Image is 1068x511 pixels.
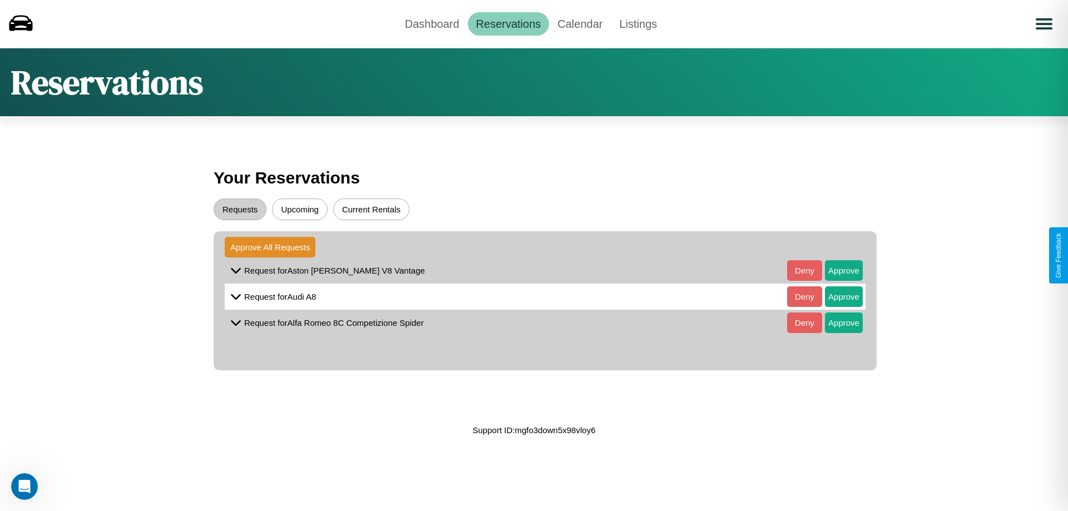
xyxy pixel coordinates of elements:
[225,237,315,257] button: Approve All Requests
[272,199,328,220] button: Upcoming
[825,286,863,307] button: Approve
[825,312,863,333] button: Approve
[397,12,468,36] a: Dashboard
[11,59,203,105] h1: Reservations
[11,473,38,500] iframe: Intercom live chat
[787,286,822,307] button: Deny
[1055,233,1062,278] div: Give Feedback
[787,260,822,281] button: Deny
[787,312,822,333] button: Deny
[611,12,665,36] a: Listings
[1029,8,1060,39] button: Open menu
[825,260,863,281] button: Approve
[214,163,854,193] h3: Your Reservations
[244,289,316,304] p: Request for Audi A8
[473,423,596,438] p: Support ID: mgfo3down5x98vloy6
[549,12,611,36] a: Calendar
[214,199,266,220] button: Requests
[333,199,409,220] button: Current Rentals
[244,263,425,278] p: Request for Aston [PERSON_NAME] V8 Vantage
[468,12,550,36] a: Reservations
[244,315,424,330] p: Request for Alfa Romeo 8C Competizione Spider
